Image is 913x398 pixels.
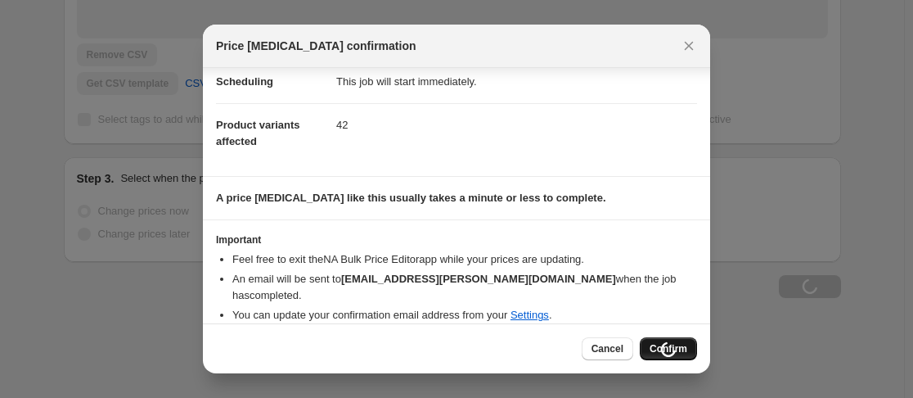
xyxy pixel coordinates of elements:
[341,273,616,285] b: [EMAIL_ADDRESS][PERSON_NAME][DOMAIN_NAME]
[232,251,697,268] li: Feel free to exit the NA Bulk Price Editor app while your prices are updating.
[216,38,416,54] span: Price [MEDICAL_DATA] confirmation
[232,307,697,323] li: You can update your confirmation email address from your .
[582,337,633,360] button: Cancel
[677,34,700,57] button: Close
[232,271,697,304] li: An email will be sent to when the job has completed .
[336,103,697,147] dd: 42
[510,309,549,321] a: Settings
[216,75,273,88] span: Scheduling
[591,342,623,355] span: Cancel
[216,192,606,204] b: A price [MEDICAL_DATA] like this usually takes a minute or less to complete.
[336,61,697,103] dd: This job will start immediately.
[216,119,300,147] span: Product variants affected
[216,233,697,246] h3: Important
